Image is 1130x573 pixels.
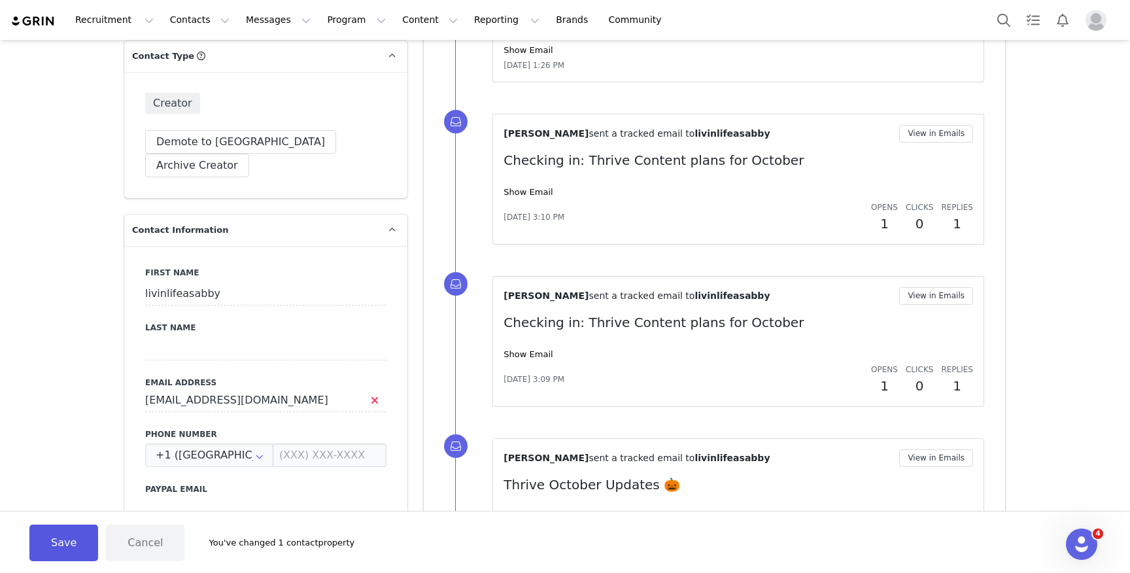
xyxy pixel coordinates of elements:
span: [DATE] 3:10 PM [504,211,564,223]
button: Contacts [162,5,237,35]
span: property [318,536,355,549]
button: View in Emails [899,125,973,143]
body: Rich Text Area. Press ALT-0 for help. [10,10,537,25]
input: Country [145,443,273,467]
button: Messages [238,5,318,35]
span: livinlifeasabby [694,128,770,139]
a: Show Email [504,187,553,197]
span: 4 [1093,529,1103,539]
span: livinlifeasabby [694,453,770,463]
a: Tasks [1019,5,1048,35]
iframe: Intercom live chat [1066,529,1097,560]
span: livinlifeasabby [694,290,770,301]
span: sent a tracked email to [589,290,694,301]
span: [PERSON_NAME] [504,290,589,301]
span: Replies [941,203,973,212]
button: Notifications [1048,5,1077,35]
a: Community [601,5,676,35]
p: Checking in: Thrive Content plans for October [504,150,973,170]
span: sent a tracked email to [589,453,694,463]
span: Clicks [906,365,933,374]
a: Brands [548,5,600,35]
div: You've changed 1 contact [192,536,354,549]
h2: 1 [871,214,898,234]
span: [PERSON_NAME] [504,128,589,139]
img: grin logo [10,15,56,27]
button: Cancel [106,525,184,561]
span: Creator [145,93,200,114]
span: sent a tracked email to [589,128,694,139]
span: Replies [941,365,973,374]
h2: 0 [906,214,933,234]
span: Contact Type [132,50,194,63]
button: Recruitment [67,5,162,35]
button: Archive Creator [145,154,249,177]
button: View in Emails [899,449,973,467]
button: Content [394,5,466,35]
button: Profile [1078,10,1120,31]
button: View in Emails [899,287,973,305]
h2: 1 [941,214,973,234]
label: Paypal Email [145,483,386,495]
div: United States [145,443,273,467]
label: First Name [145,267,386,279]
h2: 0 [906,376,933,396]
input: Email Address [145,389,386,412]
p: Thrive October Updates 🎃 [504,475,973,495]
span: Opens [871,203,898,212]
h2: 1 [941,376,973,396]
span: [PERSON_NAME] [504,453,589,463]
h2: 1 [871,376,898,396]
img: placeholder-profile.jpg [1086,10,1106,31]
button: Reporting [466,5,547,35]
label: Last Name [145,322,386,334]
label: Phone Number [145,428,386,440]
button: Save [29,525,98,561]
span: Clicks [906,203,933,212]
span: Opens [871,365,898,374]
button: Demote to [GEOGRAPHIC_DATA] [145,130,336,154]
span: [DATE] 3:09 PM [504,373,564,385]
input: (XXX) XXX-XXXX [273,443,386,467]
button: Program [319,5,394,35]
a: Show Email [504,45,553,55]
span: [DATE] 1:26 PM [504,60,564,71]
span: Contact Information [132,224,228,237]
button: Search [989,5,1018,35]
p: Checking in: Thrive Content plans for October [504,313,973,332]
label: Email Address [145,377,386,389]
a: Show Email [504,349,553,359]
